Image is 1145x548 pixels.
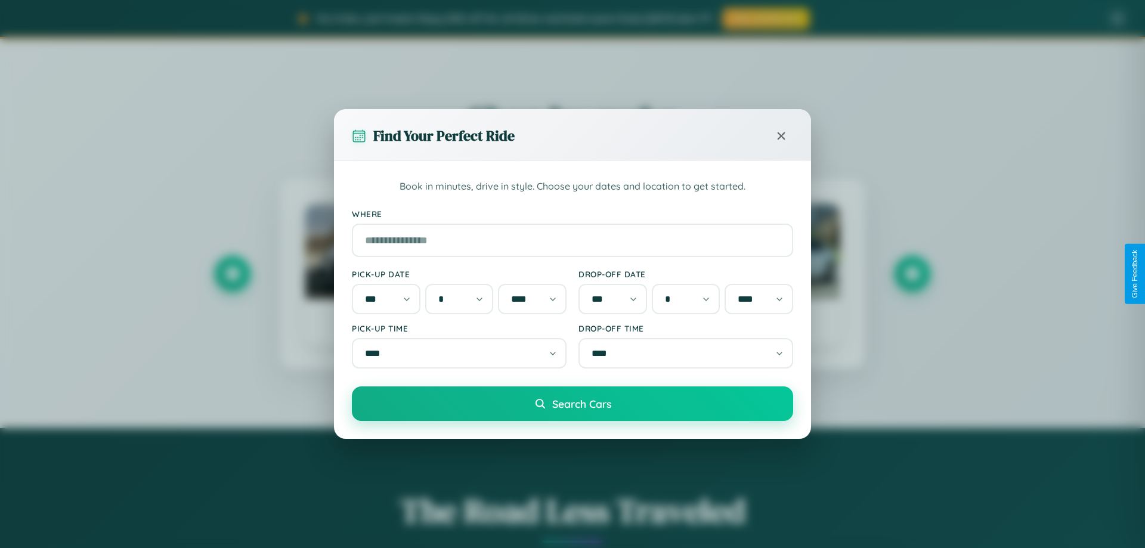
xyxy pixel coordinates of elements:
label: Pick-up Time [352,323,567,333]
label: Where [352,209,793,219]
button: Search Cars [352,386,793,421]
label: Pick-up Date [352,269,567,279]
label: Drop-off Time [578,323,793,333]
p: Book in minutes, drive in style. Choose your dates and location to get started. [352,179,793,194]
span: Search Cars [552,397,611,410]
label: Drop-off Date [578,269,793,279]
h3: Find Your Perfect Ride [373,126,515,145]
